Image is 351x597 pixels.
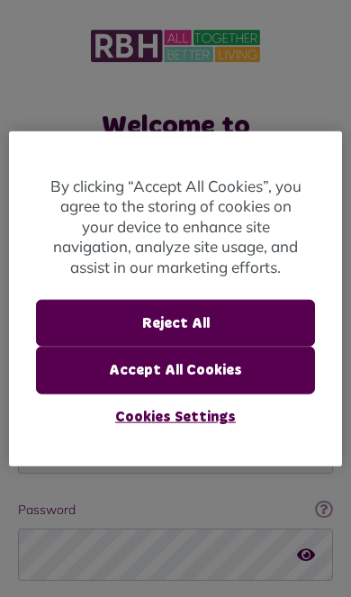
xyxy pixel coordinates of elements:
button: Accept All Cookies [36,347,316,393]
div: Privacy [9,131,343,466]
div: Cookie banner [9,131,343,466]
button: Reject All [36,300,316,347]
button: Cookies Settings [36,393,316,439]
p: By clicking “Accept All Cookies”, you agree to the storing of cookies on your device to enhance s... [44,176,308,277]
